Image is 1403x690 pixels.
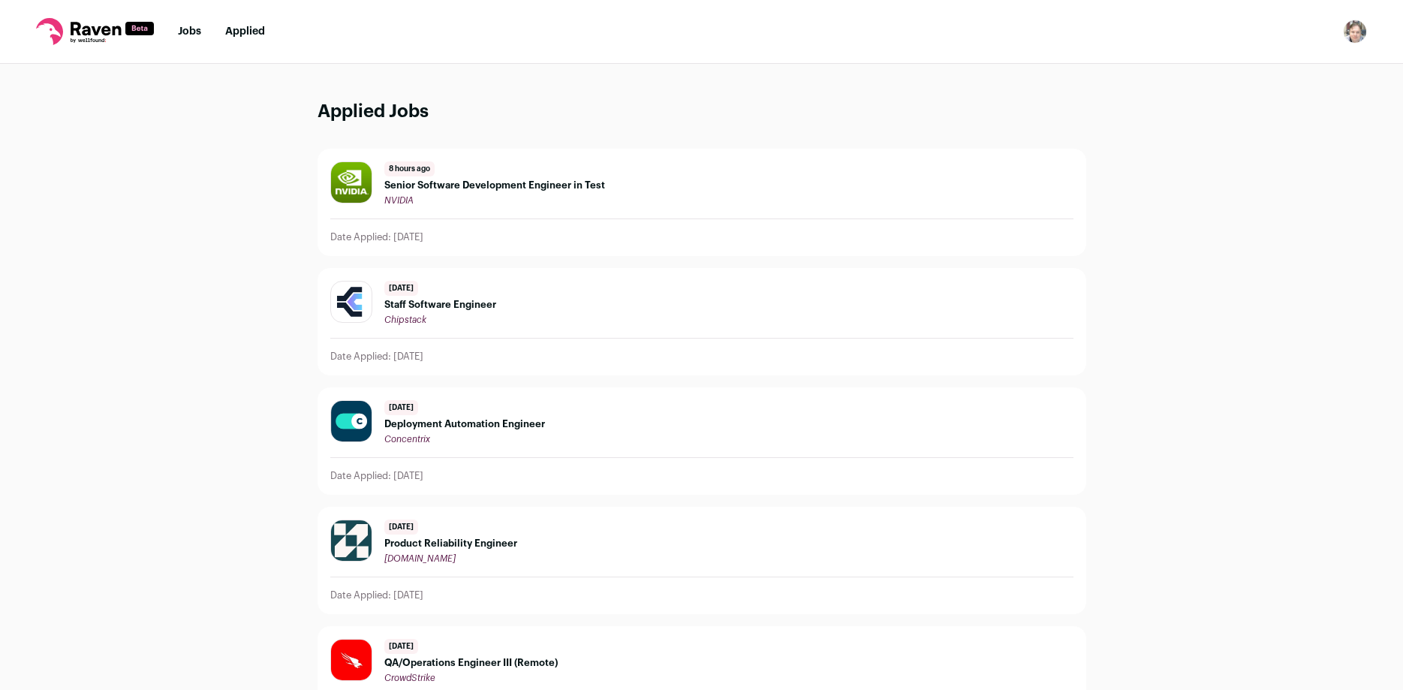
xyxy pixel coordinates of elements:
[384,657,558,669] span: QA/Operations Engineer III (Remote)
[384,520,418,535] span: [DATE]
[225,26,265,37] a: Applied
[384,538,517,550] span: Product Reliability Engineer
[384,673,435,682] span: CrowdStrike
[384,161,435,176] span: 8 hours ago
[384,639,418,654] span: [DATE]
[384,299,496,311] span: Staff Software Engineer
[384,179,605,191] span: Senior Software Development Engineer in Test
[331,162,372,203] img: 21765c2efd07c533fb69e7d2fdab94113177da91290e8a5934e70fdfae65a8e1.jpg
[1343,20,1367,44] img: 13378637-medium_jpg
[330,351,423,363] p: Date Applied: [DATE]
[384,281,418,296] span: [DATE]
[384,418,545,430] span: Deployment Automation Engineer
[318,388,1085,494] a: [DATE] Deployment Automation Engineer Concentrix Date Applied: [DATE]
[330,231,423,243] p: Date Applied: [DATE]
[331,401,372,441] img: 93fb62333516e1268de1741fb4abe4223a7b4d3aba9a63060594fee34e7a8873.jpg
[318,508,1085,613] a: [DATE] Product Reliability Engineer [DOMAIN_NAME] Date Applied: [DATE]
[331,640,372,680] img: aec339aa26c7f2fd388a804887650e0323cf1ec81d31cb3593a48c3dc6e2233b.jpg
[318,100,1086,125] h1: Applied Jobs
[330,589,423,601] p: Date Applied: [DATE]
[318,269,1085,375] a: [DATE] Staff Software Engineer Chipstack Date Applied: [DATE]
[178,26,201,37] a: Jobs
[331,520,372,561] img: 93464a90c3400cc6f48eeb1595e75886c9c97580e75b9831b35e757311812b08
[384,196,414,205] span: NVIDIA
[384,554,456,563] span: [DOMAIN_NAME]
[331,282,372,322] img: ab8b05b8ca556839e24dcd23a62a3b15c39a1058e2b4d9eb8c567035b327d0aa.png
[384,315,426,324] span: Chipstack
[384,400,418,415] span: [DATE]
[1343,20,1367,44] button: Open dropdown
[330,470,423,482] p: Date Applied: [DATE]
[318,149,1085,255] a: 8 hours ago Senior Software Development Engineer in Test NVIDIA Date Applied: [DATE]
[384,435,430,444] span: Concentrix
